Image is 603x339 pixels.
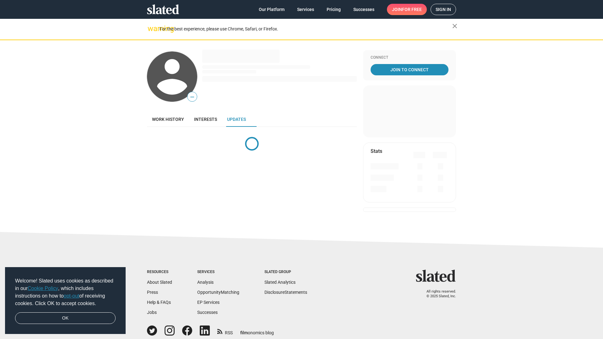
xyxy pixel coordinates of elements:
span: film [240,330,248,335]
a: Slated Analytics [264,280,296,285]
span: Updates [227,117,246,122]
a: Cookie Policy [28,286,58,291]
span: Interests [194,117,217,122]
span: Work history [152,117,184,122]
mat-card-title: Stats [371,148,382,154]
span: Join To Connect [372,64,447,75]
div: For the best experience, please use Chrome, Safari, or Firefox. [160,25,452,33]
a: Jobs [147,310,157,315]
div: Connect [371,55,448,60]
a: Press [147,290,158,295]
a: opt-out [64,293,79,299]
span: Sign in [436,4,451,15]
a: Successes [348,4,379,15]
a: filmonomics blog [240,325,274,336]
span: Services [297,4,314,15]
a: Help & FAQs [147,300,171,305]
a: Sign in [431,4,456,15]
a: Updates [222,112,251,127]
a: Successes [197,310,218,315]
mat-icon: warning [148,25,155,32]
a: Our Platform [254,4,290,15]
mat-icon: close [451,22,459,30]
a: Analysis [197,280,214,285]
a: DisclosureStatements [264,290,307,295]
div: Resources [147,270,172,275]
a: dismiss cookie message [15,312,116,324]
a: EP Services [197,300,220,305]
a: Interests [189,112,222,127]
a: Services [292,4,319,15]
p: All rights reserved. © 2025 Slated, Inc. [420,289,456,299]
a: RSS [217,326,233,336]
span: Welcome! Slated uses cookies as described in our , which includes instructions on how to of recei... [15,277,116,307]
a: Join To Connect [371,64,448,75]
a: Pricing [322,4,346,15]
span: for free [402,4,422,15]
div: Slated Group [264,270,307,275]
a: Joinfor free [387,4,427,15]
a: Work history [147,112,189,127]
a: About Slated [147,280,172,285]
span: Join [392,4,422,15]
span: — [187,93,197,101]
div: cookieconsent [5,267,126,334]
a: OpportunityMatching [197,290,239,295]
span: Successes [353,4,374,15]
span: Pricing [327,4,341,15]
div: Services [197,270,239,275]
span: Our Platform [259,4,285,15]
